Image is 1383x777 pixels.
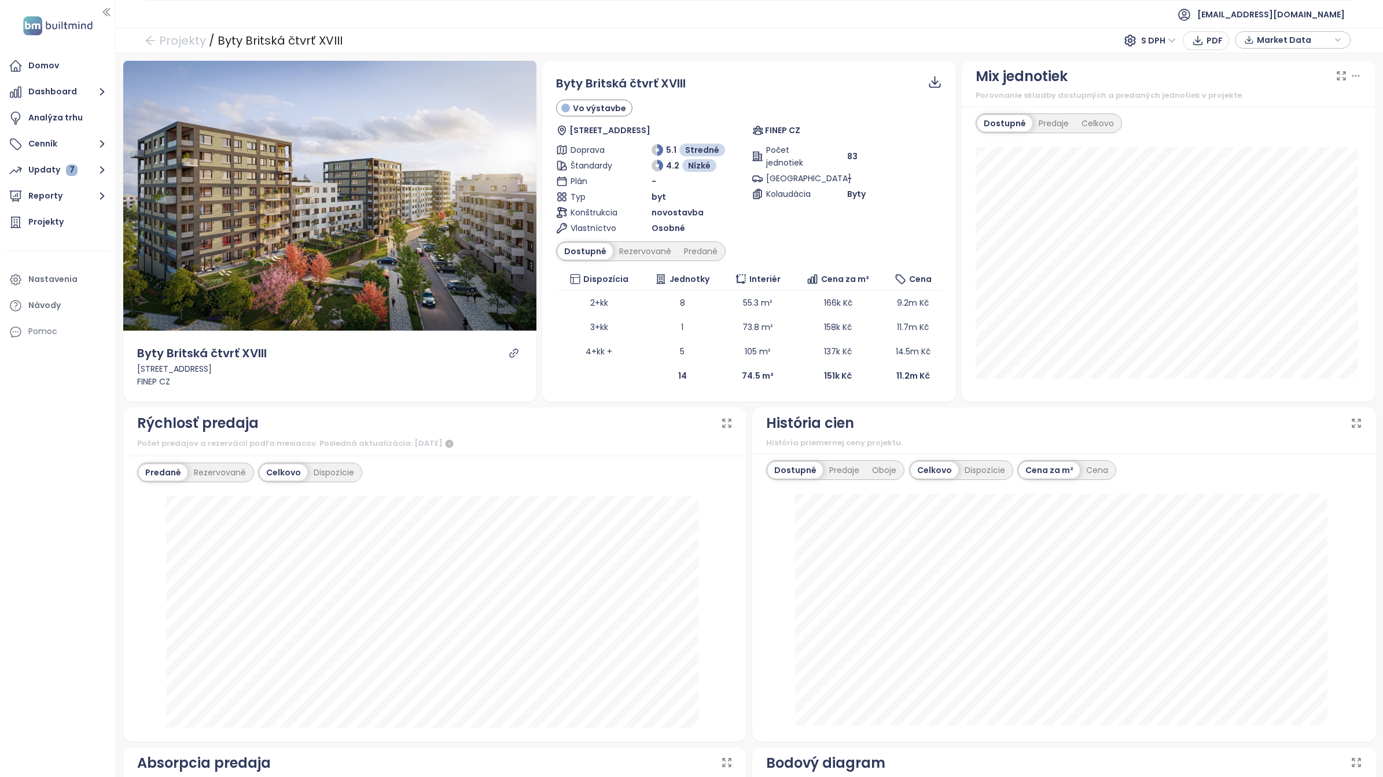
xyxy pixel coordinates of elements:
div: Dispozície [958,462,1011,478]
div: História cien [766,412,854,434]
span: [EMAIL_ADDRESS][DOMAIN_NAME] [1197,1,1345,28]
span: 83 [847,150,858,163]
div: Domov [28,58,59,73]
div: Oboje [866,462,903,478]
span: Doprava [571,144,618,156]
span: byt [652,190,666,203]
div: Cena za m² [1019,462,1080,478]
td: 5 [642,339,723,364]
button: PDF [1183,31,1229,50]
div: / [209,30,215,51]
span: Typ [571,190,618,203]
div: Rýchlosť predaja [137,412,259,434]
span: Vlastníctvo [571,222,618,234]
a: Analýza trhu [6,107,109,130]
td: 55.3 m² [723,291,793,315]
div: Bodový diagram [766,752,885,774]
div: Dostupné [977,115,1032,131]
div: Byty Britská čtvrť XVIII [137,344,267,362]
div: Pomoc [6,320,109,343]
span: Vo výstavbe [573,102,626,115]
span: 158k Kč [824,321,852,333]
span: 11.7m Kč [897,321,929,333]
b: 14 [678,370,687,382]
td: 3+kk [556,315,642,339]
a: link [509,348,519,358]
span: 137k Kč [824,346,852,357]
span: 9.2m Kč [897,297,929,309]
div: Cena [1080,462,1115,478]
span: Cena za m² [821,273,869,285]
div: Predané [139,464,187,481]
a: Nastavenia [6,268,109,291]
div: Dostupné [558,243,613,259]
span: 5.1 [666,144,676,156]
td: 73.8 m² [723,315,793,339]
div: FINEP CZ [137,375,523,388]
div: Projekty [28,215,64,229]
span: Interiér [749,273,781,285]
div: Absorpcia predaja [137,752,271,774]
div: Dispozície [307,464,361,481]
b: 11.2m Kč [896,370,930,382]
td: 105 m² [723,339,793,364]
span: Osobné [652,222,685,234]
span: Byty [847,188,866,200]
span: 166k Kč [824,297,852,309]
a: Projekty [6,211,109,234]
div: Updaty [28,163,78,177]
span: 14.5m Kč [896,346,930,357]
div: Celkovo [911,462,958,478]
span: Jednotky [670,273,709,285]
div: Celkovo [260,464,307,481]
div: Predaje [823,462,866,478]
span: Nízké [688,159,711,172]
span: Cena [909,273,932,285]
a: arrow-left Projekty [145,30,206,51]
span: PDF [1207,34,1223,47]
span: Plán [571,175,618,188]
div: Celkovo [1075,115,1120,131]
td: 8 [642,291,723,315]
b: 74.5 m² [742,370,774,382]
span: Štandardy [571,159,618,172]
b: 151k Kč [824,370,852,382]
button: Dashboard [6,80,109,104]
span: novostavba [652,206,704,219]
span: Konštrukcia [571,206,618,219]
div: Rezervované [613,243,678,259]
td: 2+kk [556,291,642,315]
div: 7 [66,164,78,176]
div: Počet predajov a rezervácií podľa mesiacov. Posledná aktualizácia: [DATE] [137,437,733,451]
span: arrow-left [145,35,156,46]
td: 1 [642,315,723,339]
div: História priemernej ceny projektu. [766,437,1362,449]
span: - [652,175,656,188]
span: - [847,173,852,184]
span: Stredné [685,144,719,156]
img: logo [20,14,96,38]
span: 4.2 [666,159,679,172]
div: Návody [28,298,61,313]
div: button [1241,31,1344,49]
div: Dostupné [768,462,823,478]
div: Byty Britská čtvrť XVIII [218,30,343,51]
span: Byty Britská čtvrť XVIII [556,75,686,91]
div: Analýza trhu [28,111,83,125]
div: Nastavenia [28,272,78,287]
span: [STREET_ADDRESS] [569,124,650,137]
td: 4+kk + [556,339,642,364]
span: [GEOGRAPHIC_DATA] [766,172,814,185]
span: Market Data [1257,31,1331,49]
button: Reporty [6,185,109,208]
span: Kolaudácia [766,188,814,200]
div: Porovnanie skladby dostupných a predaných jednotiek v projekte. [976,90,1362,101]
div: [STREET_ADDRESS] [137,362,523,375]
div: Rezervované [187,464,252,481]
button: Cenník [6,133,109,156]
a: Návody [6,294,109,317]
span: S DPH [1141,32,1176,49]
div: Predaje [1032,115,1075,131]
a: Domov [6,54,109,78]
